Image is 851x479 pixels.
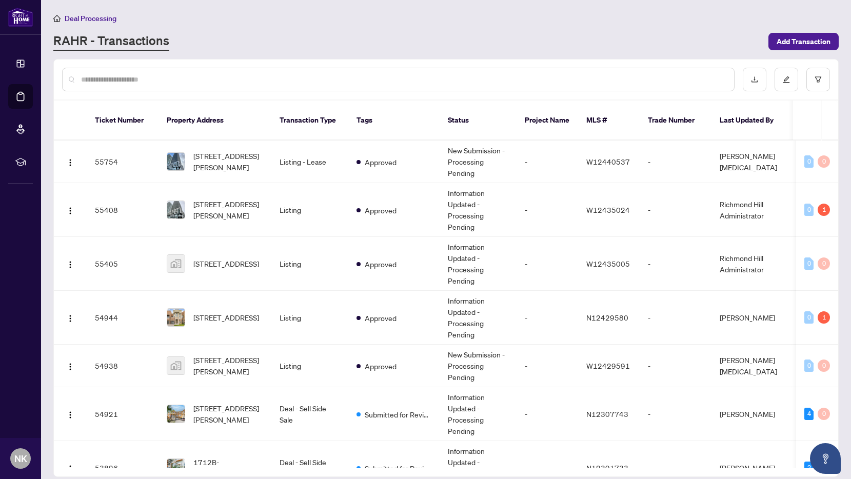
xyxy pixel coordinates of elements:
td: - [517,387,578,441]
th: Trade Number [640,101,711,141]
td: 54938 [87,345,159,387]
th: Transaction Type [271,101,348,141]
td: Information Updated - Processing Pending [440,387,517,441]
span: Deal Processing [65,14,116,23]
td: [PERSON_NAME] [711,387,788,441]
td: - [517,183,578,237]
td: 55754 [87,141,159,183]
span: Approved [365,361,397,372]
img: Logo [66,465,74,473]
img: Logo [66,411,74,419]
button: edit [775,68,798,91]
span: home [53,15,61,22]
th: Status [440,101,517,141]
td: - [517,237,578,291]
span: N12307743 [586,409,628,418]
th: Last Updated By [711,101,788,141]
td: - [517,141,578,183]
th: Property Address [159,101,271,141]
td: - [517,291,578,345]
span: 1712B-[STREET_ADDRESS] [193,456,263,479]
button: Logo [62,309,78,326]
img: thumbnail-img [167,405,185,423]
span: NK [14,451,27,466]
span: download [751,76,758,83]
span: [STREET_ADDRESS][PERSON_NAME] [193,150,263,173]
span: W12440537 [586,157,630,166]
span: [STREET_ADDRESS][PERSON_NAME] [193,403,263,425]
img: thumbnail-img [167,201,185,218]
td: 55405 [87,237,159,291]
div: 0 [804,360,814,372]
td: Listing [271,291,348,345]
button: Logo [62,357,78,374]
td: - [640,387,711,441]
span: Approved [365,205,397,216]
td: - [640,183,711,237]
div: 0 [818,257,830,270]
td: Listing [271,345,348,387]
td: [PERSON_NAME][MEDICAL_DATA] [711,141,788,183]
div: 2 [804,462,814,474]
td: New Submission - Processing Pending [440,141,517,183]
span: [STREET_ADDRESS][PERSON_NAME] [193,198,263,221]
span: N12429580 [586,313,628,322]
span: Approved [365,258,397,270]
span: N12391733 [586,463,628,472]
div: 0 [804,155,814,168]
span: W12435024 [586,205,630,214]
img: thumbnail-img [167,459,185,476]
span: Submitted for Review [365,409,431,420]
button: Add Transaction [768,33,839,50]
img: thumbnail-img [167,357,185,374]
td: Information Updated - Processing Pending [440,237,517,291]
span: edit [783,76,790,83]
th: Ticket Number [87,101,159,141]
td: Deal - Sell Side Sale [271,387,348,441]
td: Listing [271,183,348,237]
td: 54944 [87,291,159,345]
td: - [517,345,578,387]
button: Logo [62,406,78,422]
td: Listing - Lease [271,141,348,183]
td: New Submission - Processing Pending [440,345,517,387]
span: Approved [365,312,397,324]
td: Information Updated - Processing Pending [440,183,517,237]
div: 0 [804,311,814,324]
img: thumbnail-img [167,309,185,326]
span: [STREET_ADDRESS] [193,258,259,269]
img: Logo [66,207,74,215]
td: - [640,291,711,345]
td: 54921 [87,387,159,441]
td: 55408 [87,183,159,237]
span: Submitted for Review [365,463,431,474]
th: Tags [348,101,440,141]
td: - [640,237,711,291]
button: Open asap [810,443,841,474]
td: Richmond Hill Administrator [711,237,788,291]
div: 4 [804,408,814,420]
td: Richmond Hill Administrator [711,183,788,237]
button: Logo [62,153,78,170]
button: Logo [62,255,78,272]
img: Logo [66,261,74,269]
span: W12435005 [586,259,630,268]
td: [PERSON_NAME] [711,291,788,345]
span: [STREET_ADDRESS] [193,312,259,323]
div: 1 [818,204,830,216]
img: thumbnail-img [167,255,185,272]
div: 0 [804,257,814,270]
button: filter [806,68,830,91]
img: Logo [66,158,74,167]
div: 1 [818,311,830,324]
span: W12429591 [586,361,630,370]
div: 0 [804,204,814,216]
td: Listing [271,237,348,291]
span: Approved [365,156,397,168]
th: MLS # [578,101,640,141]
td: [PERSON_NAME][MEDICAL_DATA] [711,345,788,387]
img: logo [8,8,33,27]
span: [STREET_ADDRESS][PERSON_NAME] [193,354,263,377]
td: - [640,141,711,183]
div: 0 [818,155,830,168]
